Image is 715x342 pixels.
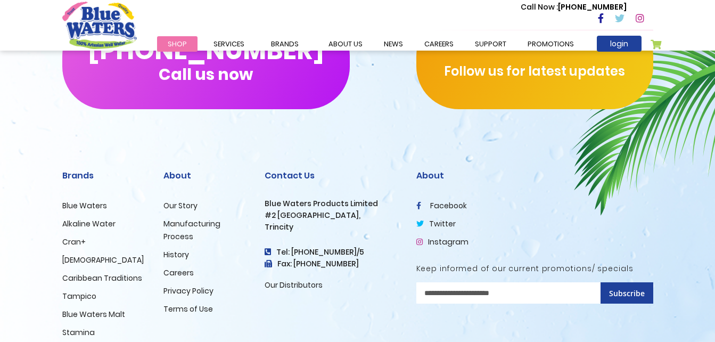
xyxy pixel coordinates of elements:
a: Cran+ [62,237,86,247]
a: Careers [163,267,194,278]
a: History [163,249,189,260]
span: Brands [271,39,299,49]
span: Subscribe [609,288,645,298]
a: store logo [62,2,137,48]
h5: Keep informed of our current promotions/ specials [416,264,653,273]
h3: Fax: [PHONE_NUMBER] [265,259,400,268]
h2: About [163,170,249,181]
h4: Tel: [PHONE_NUMBER]/5 [265,248,400,257]
a: Our Distributors [265,280,323,290]
a: News [373,36,414,52]
a: login [597,36,642,52]
button: Subscribe [601,282,653,304]
p: [PHONE_NUMBER] [521,2,627,13]
a: Blue Waters [62,200,107,211]
a: about us [318,36,373,52]
a: Promotions [517,36,585,52]
a: Caribbean Traditions [62,273,142,283]
a: Instagram [416,237,469,247]
h2: Brands [62,170,147,181]
h2: Contact Us [265,170,400,181]
h3: Blue Waters Products Limited [265,199,400,208]
span: Call us now [159,71,253,77]
h3: Trincity [265,223,400,232]
a: Our Story [163,200,198,211]
a: [DEMOGRAPHIC_DATA] [62,255,144,265]
a: Alkaline Water [62,218,116,229]
button: [PHONE_NUMBER]Call us now [62,13,350,109]
a: Privacy Policy [163,286,213,296]
p: Follow us for latest updates [416,62,653,81]
a: facebook [416,200,467,211]
h2: About [416,170,653,181]
span: Services [213,39,244,49]
a: Tampico [62,291,96,302]
a: careers [414,36,464,52]
a: twitter [416,218,456,229]
span: Call Now : [521,2,558,12]
h3: #2 [GEOGRAPHIC_DATA], [265,211,400,220]
a: Terms of Use [163,304,213,314]
span: Shop [168,39,187,49]
a: support [464,36,517,52]
a: Manufacturing Process [163,218,220,242]
a: Stamina [62,327,95,338]
a: Blue Waters Malt [62,309,125,320]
